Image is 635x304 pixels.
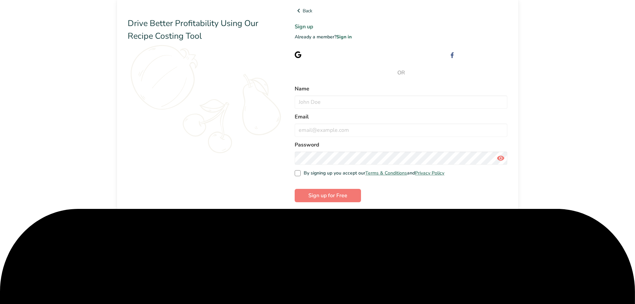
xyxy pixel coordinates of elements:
input: email@example.com [295,123,507,137]
a: Privacy Policy [415,170,444,176]
label: Password [295,141,507,149]
a: Terms & Conditions [365,170,407,176]
div: Sign up [460,51,507,58]
span: with Facebook [476,51,507,58]
div: Sign up [307,51,349,58]
h1: Sign up [295,23,507,31]
img: Food Label Maker [128,7,193,15]
a: Sign in [336,34,352,40]
p: Already a member? [295,33,507,40]
label: Name [295,85,507,93]
span: Sign up for Free [308,192,347,200]
span: with Google [323,51,349,58]
input: John Doe [295,95,507,109]
label: Email [295,113,507,121]
span: OR [295,69,507,77]
span: Drive Better Profitability Using Our Recipe Costing Tool [128,18,258,42]
a: Back [295,7,507,15]
span: By signing up you accept our and [301,170,445,176]
button: Sign up for Free [295,189,361,202]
